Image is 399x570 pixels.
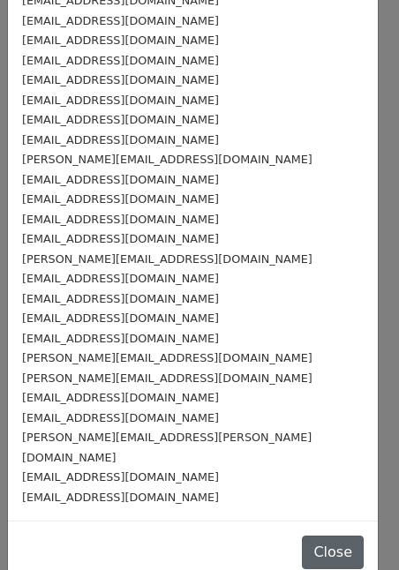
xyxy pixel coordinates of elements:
[22,272,219,285] small: [EMAIL_ADDRESS][DOMAIN_NAME]
[22,491,219,504] small: [EMAIL_ADDRESS][DOMAIN_NAME]
[22,411,219,424] small: [EMAIL_ADDRESS][DOMAIN_NAME]
[22,431,312,464] small: [PERSON_NAME][EMAIL_ADDRESS][PERSON_NAME][DOMAIN_NAME]
[22,14,219,27] small: [EMAIL_ADDRESS][DOMAIN_NAME]
[22,232,219,245] small: [EMAIL_ADDRESS][DOMAIN_NAME]
[22,113,219,126] small: [EMAIL_ADDRESS][DOMAIN_NAME]
[22,292,219,305] small: [EMAIL_ADDRESS][DOMAIN_NAME]
[22,351,312,364] small: [PERSON_NAME][EMAIL_ADDRESS][DOMAIN_NAME]
[22,332,219,345] small: [EMAIL_ADDRESS][DOMAIN_NAME]
[22,311,219,325] small: [EMAIL_ADDRESS][DOMAIN_NAME]
[22,470,219,484] small: [EMAIL_ADDRESS][DOMAIN_NAME]
[22,54,219,67] small: [EMAIL_ADDRESS][DOMAIN_NAME]
[22,213,219,226] small: [EMAIL_ADDRESS][DOMAIN_NAME]
[22,133,219,146] small: [EMAIL_ADDRESS][DOMAIN_NAME]
[302,536,364,569] button: Close
[311,485,399,570] iframe: Chat Widget
[22,173,219,186] small: [EMAIL_ADDRESS][DOMAIN_NAME]
[22,391,219,404] small: [EMAIL_ADDRESS][DOMAIN_NAME]
[22,252,312,266] small: [PERSON_NAME][EMAIL_ADDRESS][DOMAIN_NAME]
[22,73,219,86] small: [EMAIL_ADDRESS][DOMAIN_NAME]
[22,192,219,206] small: [EMAIL_ADDRESS][DOMAIN_NAME]
[22,94,219,107] small: [EMAIL_ADDRESS][DOMAIN_NAME]
[22,153,312,166] small: [PERSON_NAME][EMAIL_ADDRESS][DOMAIN_NAME]
[22,371,312,385] small: [PERSON_NAME][EMAIL_ADDRESS][DOMAIN_NAME]
[22,34,219,47] small: [EMAIL_ADDRESS][DOMAIN_NAME]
